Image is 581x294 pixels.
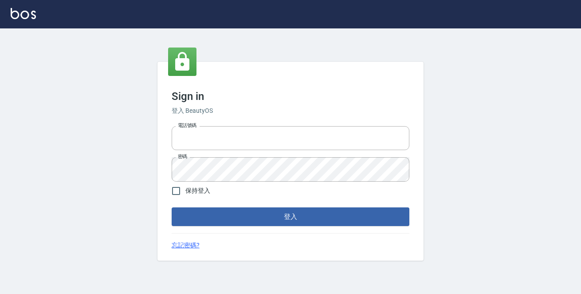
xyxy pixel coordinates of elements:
h6: 登入 BeautyOS [172,106,409,115]
label: 密碼 [178,153,187,160]
img: Logo [11,8,36,19]
span: 保持登入 [185,186,210,195]
h3: Sign in [172,90,409,103]
label: 電話號碼 [178,122,196,129]
a: 忘記密碼? [172,241,200,250]
button: 登入 [172,207,409,226]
